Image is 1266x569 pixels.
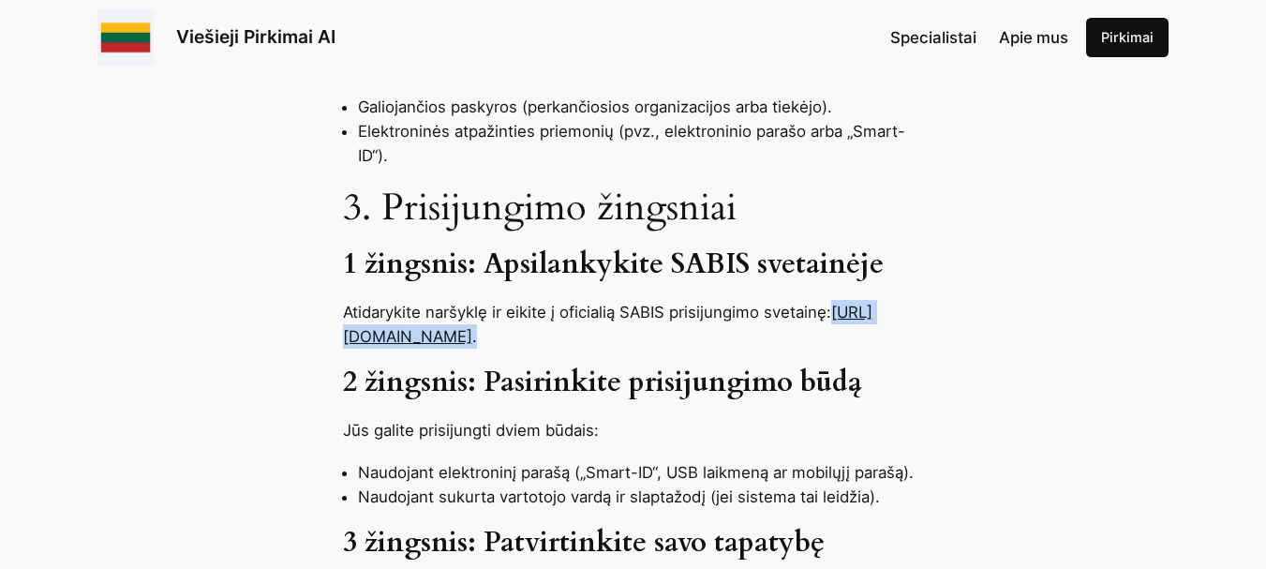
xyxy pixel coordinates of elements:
[999,28,1068,47] span: Apie mus
[999,25,1068,50] a: Apie mus
[343,186,924,231] h2: 3. Prisijungimo žingsniai
[358,95,924,119] li: Galiojančios paskyros (perkančiosios organizacijos arba tiekėjo).
[176,25,335,48] a: Viešieji Pirkimai AI
[97,9,154,66] img: Viešieji pirkimai logo
[343,524,825,562] strong: 3 žingsnis: Patvirtinkite savo tapatybę
[1086,18,1169,57] a: Pirkimai
[343,246,884,283] strong: 1 žingsnis: Apsilankykite SABIS svetainėje
[343,364,862,401] strong: 2 žingsnis: Pasirinkite prisijungimo būdą
[890,25,976,50] a: Specialistai
[343,418,924,442] p: Jūs galite prisijungti dviem būdais:
[343,300,924,349] p: Atidarykite naršyklę ir eikite į oficialią SABIS prisijungimo svetainę: .
[358,485,924,509] li: Naudojant sukurta vartotojo vardą ir slaptažodį (jei sistema tai leidžia).
[358,119,924,168] li: Elektroninės atpažinties priemonių (pvz., elektroninio parašo arba „Smart-ID“).
[358,460,924,485] li: Naudojant elektroninį parašą („Smart-ID“, USB laikmeną ar mobilųjį parašą).
[890,25,1068,50] nav: Navigation
[343,303,872,346] a: [URL][DOMAIN_NAME]
[890,28,976,47] span: Specialistai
